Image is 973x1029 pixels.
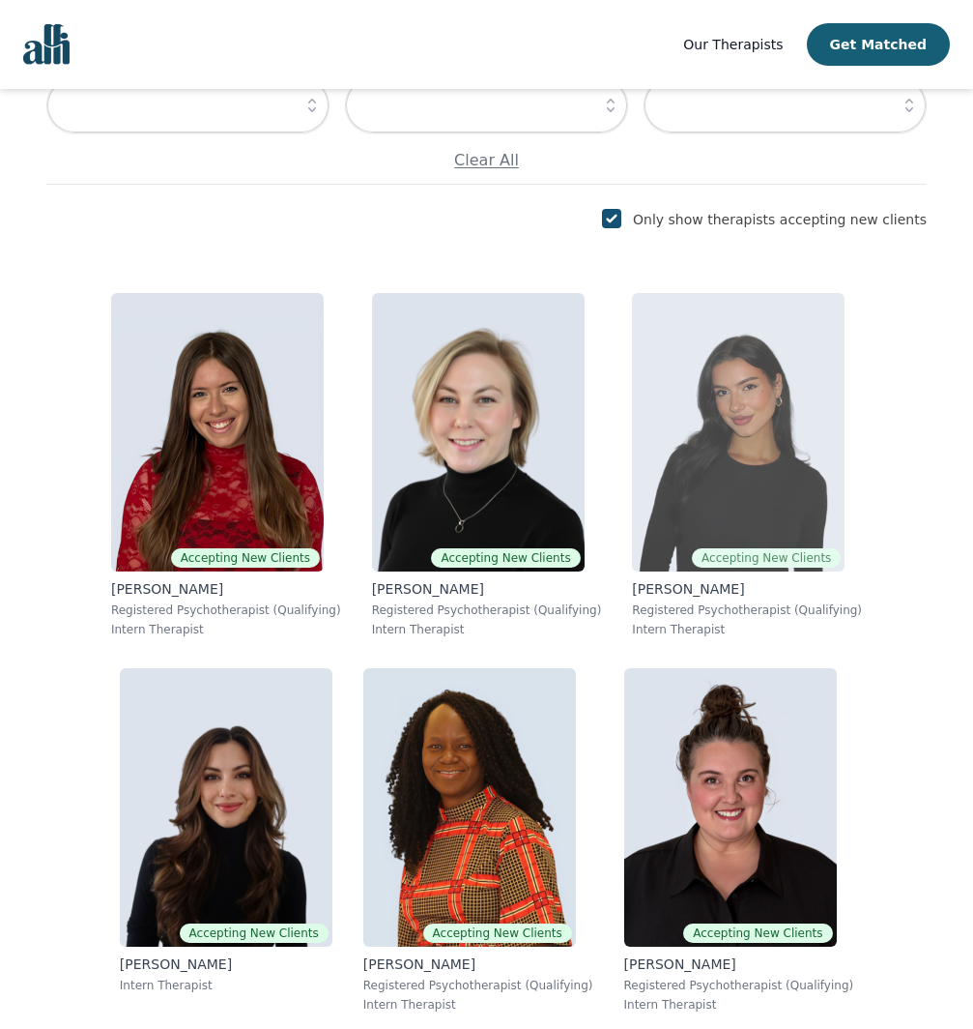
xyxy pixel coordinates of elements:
[372,603,602,618] p: Registered Psychotherapist (Qualifying)
[120,955,332,974] p: [PERSON_NAME]
[632,579,862,599] p: [PERSON_NAME]
[683,37,783,52] span: Our Therapists
[46,149,927,172] p: Clear All
[171,548,320,568] span: Accepting New Clients
[632,622,862,637] p: Intern Therapist
[632,293,844,572] img: Alyssa_Tweedie
[624,955,854,974] p: [PERSON_NAME]
[23,24,70,65] img: alli logo
[807,23,950,66] button: Get Matched
[104,653,348,1028] a: Saba_SalemiAccepting New Clients[PERSON_NAME]Intern Therapist
[363,978,593,993] p: Registered Psychotherapist (Qualifying)
[683,924,832,943] span: Accepting New Clients
[348,653,609,1028] a: Grace_NyamweyaAccepting New Clients[PERSON_NAME]Registered Psychotherapist (Qualifying)Intern The...
[692,548,841,568] span: Accepting New Clients
[357,278,617,653] a: Jocelyn_CrawfordAccepting New Clients[PERSON_NAME]Registered Psychotherapist (Qualifying)Intern T...
[111,622,341,637] p: Intern Therapist
[111,293,324,572] img: Alisha_Levine
[180,924,329,943] span: Accepting New Clients
[372,622,602,637] p: Intern Therapist
[683,33,783,56] a: Our Therapists
[120,978,332,993] p: Intern Therapist
[111,603,341,618] p: Registered Psychotherapist (Qualifying)
[363,997,593,1013] p: Intern Therapist
[633,212,927,227] label: Only show therapists accepting new clients
[609,653,870,1028] a: Janelle_RushtonAccepting New Clients[PERSON_NAME]Registered Psychotherapist (Qualifying)Intern Th...
[372,579,602,599] p: [PERSON_NAME]
[96,278,357,653] a: Alisha_LevineAccepting New Clients[PERSON_NAME]Registered Psychotherapist (Qualifying)Intern Ther...
[363,955,593,974] p: [PERSON_NAME]
[111,579,341,599] p: [PERSON_NAME]
[616,278,877,653] a: Alyssa_TweedieAccepting New Clients[PERSON_NAME]Registered Psychotherapist (Qualifying)Intern The...
[624,997,854,1013] p: Intern Therapist
[431,548,580,568] span: Accepting New Clients
[372,293,585,572] img: Jocelyn_Crawford
[624,668,837,947] img: Janelle_Rushton
[120,668,332,947] img: Saba_Salemi
[632,603,862,618] p: Registered Psychotherapist (Qualifying)
[624,978,854,993] p: Registered Psychotherapist (Qualifying)
[423,924,572,943] span: Accepting New Clients
[363,668,576,947] img: Grace_Nyamweya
